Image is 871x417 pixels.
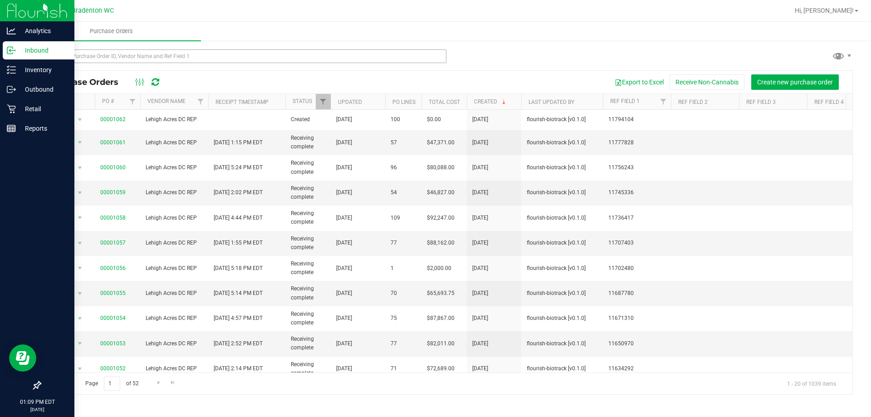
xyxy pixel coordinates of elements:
span: $82,011.00 [427,339,455,348]
span: [DATE] [336,314,352,323]
span: [DATE] [472,138,488,147]
span: select [74,237,86,250]
span: $72,689.00 [427,364,455,373]
a: 00001057 [100,240,126,246]
a: Filter [193,94,208,109]
span: [DATE] [472,314,488,323]
span: [DATE] [336,188,352,197]
inline-svg: Analytics [7,26,16,35]
a: Filter [656,94,671,109]
span: 77 [391,239,416,247]
span: Lehigh Acres DC REP [146,289,203,298]
span: [DATE] [472,264,488,273]
span: $2,000.00 [427,264,451,273]
span: [DATE] [472,163,488,172]
span: $88,162.00 [427,239,455,247]
p: 01:09 PM EDT [4,398,70,406]
button: Receive Non-Cannabis [670,74,744,90]
span: Page of 52 [78,377,146,391]
span: 54 [391,188,416,197]
a: Ref Field 1 [610,98,640,104]
inline-svg: Retail [7,104,16,113]
span: Purchase Orders [78,27,145,35]
span: Lehigh Acres DC REP [146,314,203,323]
a: 00001053 [100,340,126,347]
a: Go to the next page [152,377,165,389]
p: Retail [16,103,70,114]
span: [DATE] [472,239,488,247]
span: [DATE] [336,163,352,172]
span: select [74,312,86,325]
a: 00001052 [100,365,126,372]
span: 11702480 [608,264,665,273]
span: 96 [391,163,416,172]
span: Receiving complete [291,184,325,201]
span: Purchase Orders [47,77,127,87]
a: Total Cost [429,99,460,105]
span: Created [291,115,325,124]
span: 11745336 [608,188,665,197]
span: select [74,113,86,126]
span: 11736417 [608,214,665,222]
span: [DATE] 5:18 PM EDT [214,264,263,273]
span: [DATE] 4:44 PM EDT [214,214,263,222]
span: [DATE] [472,188,488,197]
span: Receiving complete [291,260,325,277]
a: 00001058 [100,215,126,221]
span: flourish-biotrack [v0.1.0] [527,115,597,124]
span: 71 [391,364,416,373]
span: [DATE] 1:55 PM EDT [214,239,263,247]
span: [DATE] [336,264,352,273]
span: 11671310 [608,314,665,323]
span: flourish-biotrack [v0.1.0] [527,264,597,273]
span: select [74,337,86,350]
span: select [74,186,86,199]
span: 11707403 [608,239,665,247]
span: [DATE] [336,214,352,222]
a: 00001055 [100,290,126,296]
span: Lehigh Acres DC REP [146,115,203,124]
span: 75 [391,314,416,323]
span: Receiving complete [291,159,325,176]
span: Receiving complete [291,285,325,302]
span: 57 [391,138,416,147]
button: Create new purchase order [751,74,839,90]
span: 100 [391,115,416,124]
span: flourish-biotrack [v0.1.0] [527,314,597,323]
p: Outbound [16,84,70,95]
a: PO # [102,98,114,104]
a: Ref Field 3 [746,99,776,105]
span: [DATE] 2:14 PM EDT [214,364,263,373]
span: 11777828 [608,138,665,147]
span: [DATE] [336,239,352,247]
span: [DATE] 2:02 PM EDT [214,188,263,197]
span: [DATE] 1:15 PM EDT [214,138,263,147]
span: select [74,162,86,174]
a: Purchase Orders [22,22,201,41]
span: select [74,211,86,224]
span: Create new purchase order [757,78,833,86]
span: $87,867.00 [427,314,455,323]
a: 00001062 [100,116,126,123]
p: [DATE] [4,406,70,413]
span: 11756243 [608,163,665,172]
span: flourish-biotrack [v0.1.0] [527,239,597,247]
span: Hi, [PERSON_NAME]! [795,7,854,14]
a: Filter [316,94,331,109]
span: flourish-biotrack [v0.1.0] [527,339,597,348]
a: Receipt Timestamp [215,99,269,105]
a: Status [293,98,312,104]
span: Lehigh Acres DC REP [146,138,203,147]
span: [DATE] [336,138,352,147]
span: 1 - 20 of 1039 items [780,377,843,390]
span: Receiving complete [291,134,325,151]
span: select [74,287,86,300]
iframe: Resource center [9,344,36,372]
span: Receiving complete [291,335,325,352]
input: Search Purchase Order ID, Vendor Name and Ref Field 1 [40,49,446,63]
span: flourish-biotrack [v0.1.0] [527,138,597,147]
span: 11650970 [608,339,665,348]
span: $0.00 [427,115,441,124]
span: $46,827.00 [427,188,455,197]
span: Receiving complete [291,310,325,327]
